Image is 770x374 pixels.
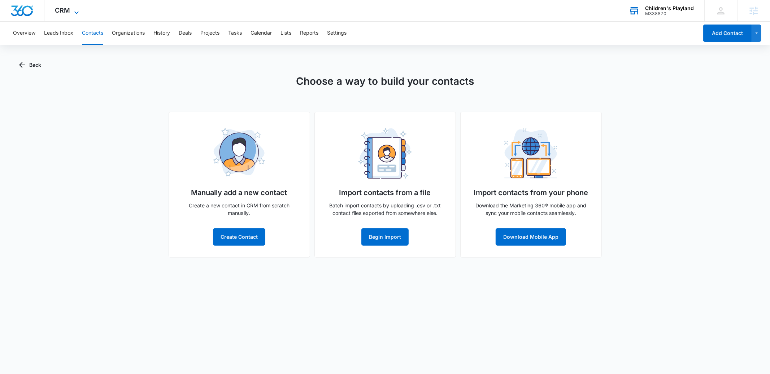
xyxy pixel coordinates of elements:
button: Add Contact [703,25,752,42]
h5: Import contacts from your phone [474,187,588,198]
button: Settings [327,22,347,45]
button: Projects [200,22,219,45]
button: Deals [179,22,192,45]
button: Calendar [251,22,272,45]
div: account id [645,11,694,16]
p: Batch import contacts by uploading .csv or .txt contact files exported from somewhere else. [326,202,444,217]
button: Contacts [82,22,103,45]
h5: Manually add a new contact [191,187,287,198]
button: Lists [280,22,291,45]
button: Leads Inbox [44,22,73,45]
button: History [153,22,170,45]
span: CRM [55,6,70,14]
h5: Import contacts from a file [339,187,431,198]
div: account name [645,5,694,11]
button: Organizations [112,22,145,45]
button: Reports [300,22,318,45]
p: Download the Marketing 360® mobile app and sync your mobile contacts seamlessly. [472,202,590,217]
button: Tasks [228,22,242,45]
button: Download Mobile App [496,228,566,246]
button: Create Contact [213,228,265,246]
p: Create a new contact in CRM from scratch manually. [180,202,298,217]
button: Overview [13,22,35,45]
h1: Choose a way to build your contacts [296,74,474,89]
button: Begin Import [361,228,409,246]
button: Back [19,56,41,74]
